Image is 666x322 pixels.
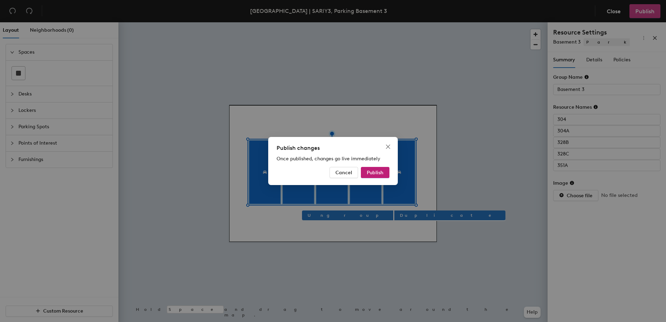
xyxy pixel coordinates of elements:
[385,144,391,149] span: close
[277,156,380,162] span: Once published, changes go live immediately
[367,170,384,176] span: Publish
[335,170,352,176] span: Cancel
[382,141,394,152] button: Close
[382,144,394,149] span: Close
[277,144,389,152] div: Publish changes
[361,167,389,178] button: Publish
[330,167,358,178] button: Cancel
